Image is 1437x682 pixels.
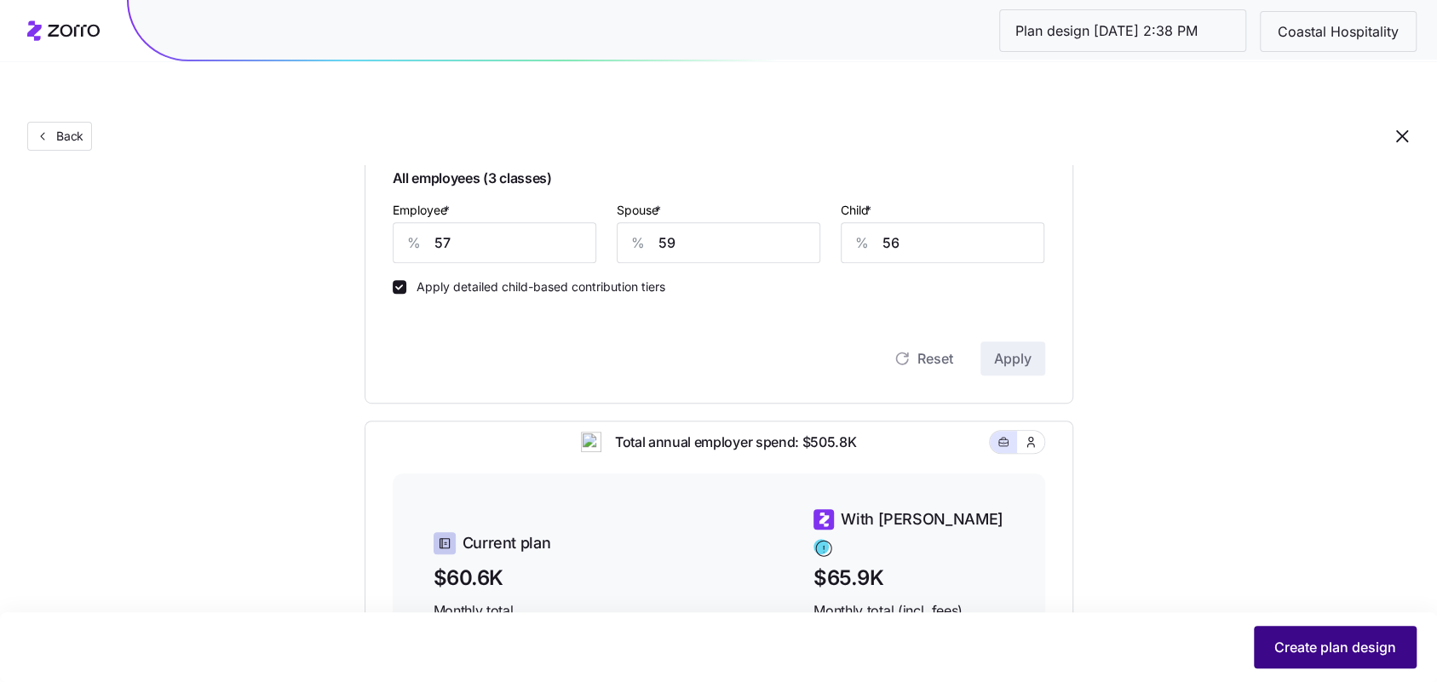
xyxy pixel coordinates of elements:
[27,122,92,151] button: Back
[393,201,453,220] label: Employee
[434,562,624,593] span: $60.6K
[1264,21,1412,43] span: Coastal Hospitality
[463,531,551,555] span: Current plan
[406,280,665,294] label: Apply detailed child-based contribution tiers
[917,348,953,369] span: Reset
[1254,626,1417,668] button: Create plan design
[581,432,601,452] img: ai-icon.png
[49,128,83,145] span: Back
[1274,637,1396,657] span: Create plan design
[841,507,1003,531] span: With [PERSON_NAME]
[841,201,875,220] label: Child
[842,223,882,262] div: %
[980,341,1045,375] button: Apply
[393,164,1045,199] span: All employees (3 classes)
[813,600,1003,622] span: Monthly total (incl. fees)
[813,562,1003,593] span: $65.9K
[601,432,856,453] span: Total annual employer spend: $505.8K
[618,223,658,262] div: %
[994,348,1032,369] span: Apply
[394,223,434,262] div: %
[880,341,967,375] button: Reset
[617,201,664,220] label: Spouse
[434,600,624,622] span: Monthly total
